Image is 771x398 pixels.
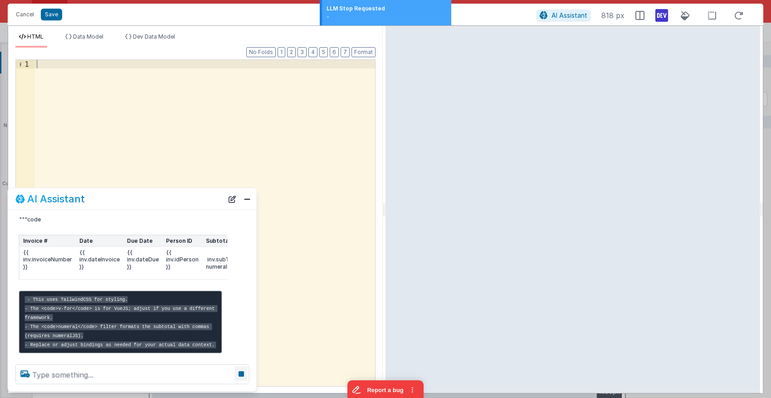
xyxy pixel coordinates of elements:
[241,192,253,205] button: Close
[19,235,76,246] th: Invoice #
[298,47,307,57] button: 3
[330,47,339,57] button: 6
[25,296,218,348] code: - This uses TailwindCSS for styling. - The <code>v-for</code> is for VueJS; adjust if you use a d...
[162,246,202,280] td: {{ inv.idPerson }}
[226,192,239,205] button: New Chat
[123,235,162,246] th: Due Date
[327,13,447,21] div: -
[76,235,123,246] th: Date
[319,47,328,57] button: 5
[278,47,285,57] button: 1
[601,10,625,21] span: 818 px
[287,47,296,57] button: 2
[308,47,317,57] button: 4
[123,246,162,280] td: {{ inv.dateDue }}
[341,47,350,57] button: 7
[202,235,247,246] th: Subtotal
[246,47,276,57] button: No Folds
[11,8,39,21] button: Cancel
[27,193,85,204] h2: AI Assistant
[16,60,35,69] div: 1
[551,11,587,19] span: AI Assistant
[76,246,123,280] td: {{ inv.dateInvoice }}
[202,246,247,280] td: {{ inv.subTotal | numeral('0,0') }}
[162,235,202,246] th: Person ID
[19,246,76,280] td: {{ inv.invoiceNumber }}
[19,215,222,224] p: """code
[133,33,175,40] span: Dev Data Model
[351,47,376,57] button: Format
[73,33,103,40] span: Data Model
[327,5,447,13] div: LLM Stop Requested
[41,9,62,20] button: Save
[537,10,590,21] button: AI Assistant
[27,33,44,40] span: HTML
